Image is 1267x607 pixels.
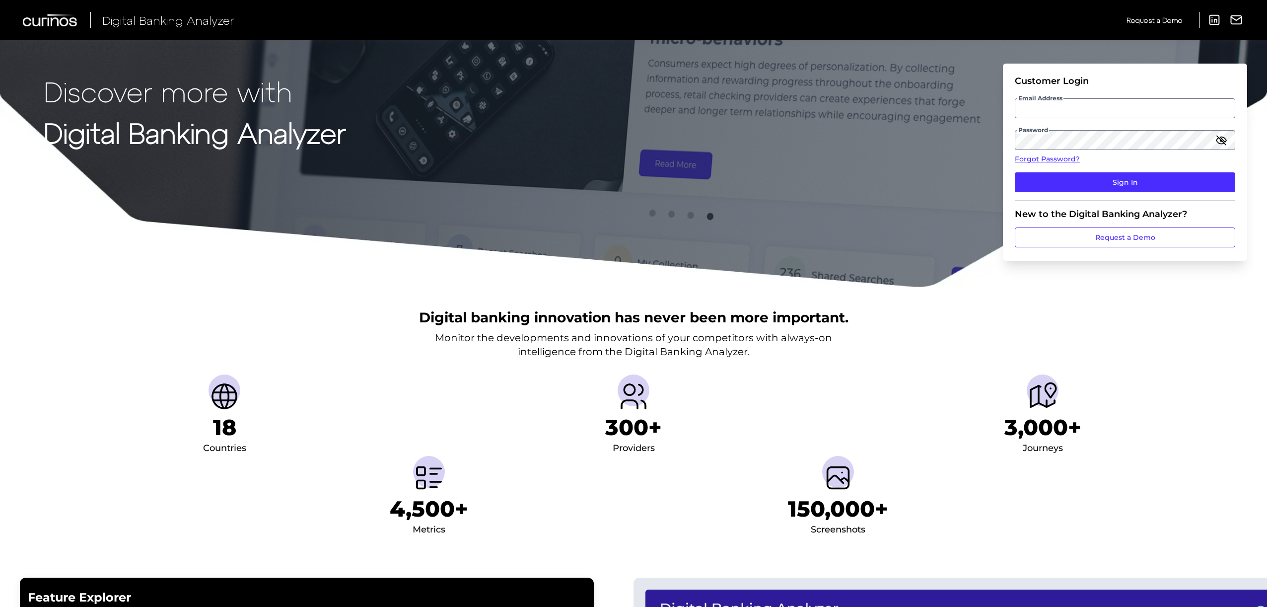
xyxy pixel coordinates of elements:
p: Discover more with [44,76,346,107]
span: Password [1017,126,1049,134]
button: Sign In [1015,172,1235,192]
h1: 150,000+ [788,496,888,522]
a: Forgot Password? [1015,154,1235,164]
div: Customer Login [1015,76,1235,86]
h2: Digital banking innovation has never been more important. [419,308,848,327]
div: Providers [613,441,655,456]
h1: 18 [213,414,236,441]
p: Monitor the developments and innovations of your competitors with always-on intelligence from the... [435,331,832,359]
img: Journeys [1027,380,1058,412]
div: Screenshots [811,522,865,538]
div: New to the Digital Banking Analyzer? [1015,209,1235,220]
h1: 300+ [605,414,662,441]
h1: 4,500+ [390,496,468,522]
div: Metrics [413,522,445,538]
img: Providers [618,380,649,412]
div: Countries [203,441,246,456]
span: Email Address [1017,94,1063,102]
span: Digital Banking Analyzer [102,13,234,27]
span: Request a Demo [1126,16,1182,24]
img: Curinos [23,14,78,26]
strong: Digital Banking Analyzer [44,116,346,149]
div: Journeys [1023,441,1063,456]
img: Countries [209,380,240,412]
a: Request a Demo [1015,228,1235,247]
img: Screenshots [822,462,854,494]
h2: Feature Explorer [28,590,586,606]
a: Request a Demo [1126,12,1182,28]
img: Metrics [413,462,445,494]
h1: 3,000+ [1004,414,1081,441]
